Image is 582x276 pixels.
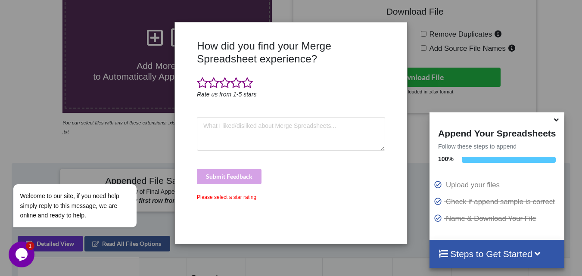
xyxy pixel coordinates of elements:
p: Follow these steps to append [429,142,564,151]
h4: Append Your Spreadsheets [429,126,564,139]
p: Upload your files [434,180,562,190]
h4: Steps to Get Started [438,248,556,259]
p: Check if append sample is correct [434,196,562,207]
div: Please select a star rating [197,193,385,201]
b: 100 % [438,155,454,162]
p: Name & Download Your File [434,213,562,224]
iframe: chat widget [9,106,164,237]
i: Rate us from 1-5 stars [197,91,257,98]
h3: How did you find your Merge Spreadsheet experience? [197,40,385,65]
iframe: chat widget [9,242,36,267]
